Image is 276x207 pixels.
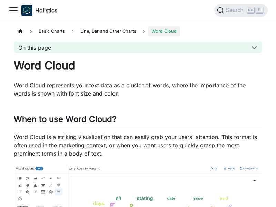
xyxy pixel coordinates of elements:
[8,5,19,16] button: Toggle navigation bar
[14,42,262,53] button: On this page
[214,4,268,17] button: Search (Ctrl+K)
[14,133,262,158] p: Word Cloud is a striking visualization that can easily grab your users' attention. This format is...
[35,6,57,14] b: Holistics
[14,26,27,36] a: Home page
[77,26,140,36] span: Line, Bar and Other Charts
[14,59,262,72] h1: Word Cloud
[21,5,57,16] a: HolisticsHolistics
[21,5,32,16] img: Holistics
[14,81,262,98] p: Word Cloud represents your text data as a cluster of words, where the importance of the words is ...
[256,7,263,13] kbd: K
[14,26,262,36] nav: Breadcrumbs
[224,7,248,13] span: Search
[148,26,180,36] span: Word Cloud
[35,26,68,36] span: Basic Charts
[14,114,262,127] h2: When to use Word Cloud?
